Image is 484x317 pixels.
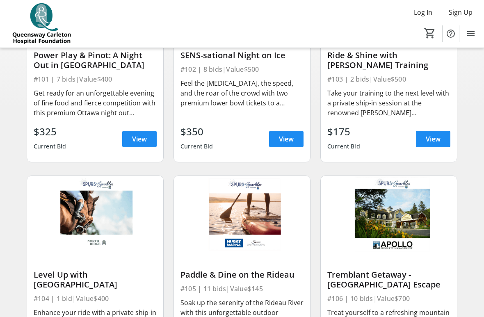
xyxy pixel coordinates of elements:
[327,88,450,118] div: Take your training to the next level with a private ship-in session at the renowned [PERSON_NAME]...
[327,270,450,290] div: Tremblant Getaway - [GEOGRAPHIC_DATA] Escape
[34,88,157,118] div: Get ready for an unforgettable evening of fine food and fierce competition with this premium Otta...
[180,50,304,60] div: SENS-sational Night on Ice
[180,78,304,108] div: Feel the [MEDICAL_DATA], the speed, and the roar of the crowd with two premium lower bowl tickets...
[442,6,479,19] button: Sign Up
[174,176,310,253] img: Paddle & Dine on the Rideau
[327,293,450,304] div: #106 | 10 bids | Value $700
[122,131,157,147] a: View
[327,124,360,139] div: $175
[180,270,304,280] div: Paddle & Dine on the Rideau
[463,25,479,42] button: Menu
[180,124,213,139] div: $350
[279,134,294,144] span: View
[180,283,304,294] div: #105 | 11 bids | Value $145
[34,293,157,304] div: #104 | 1 bid | Value $400
[321,176,457,253] img: Tremblant Getaway - Chateau Beauvallon Escape
[416,131,450,147] a: View
[269,131,304,147] a: View
[132,134,147,144] span: View
[27,176,163,253] img: Level Up with Northridge Farm
[34,73,157,85] div: #101 | 7 bids | Value $400
[443,25,459,42] button: Help
[407,6,439,19] button: Log In
[327,50,450,70] div: Ride & Shine with [PERSON_NAME] Training
[34,139,66,154] div: Current Bid
[5,3,78,44] img: QCH Foundation's Logo
[34,270,157,290] div: Level Up with [GEOGRAPHIC_DATA]
[449,7,473,17] span: Sign Up
[414,7,432,17] span: Log In
[327,139,360,154] div: Current Bid
[34,50,157,70] div: Power Play & Pinot: A Night Out in [GEOGRAPHIC_DATA]
[34,124,66,139] div: $325
[180,64,304,75] div: #102 | 8 bids | Value $500
[426,134,441,144] span: View
[422,26,437,41] button: Cart
[327,73,450,85] div: #103 | 2 bids | Value $500
[180,139,213,154] div: Current Bid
